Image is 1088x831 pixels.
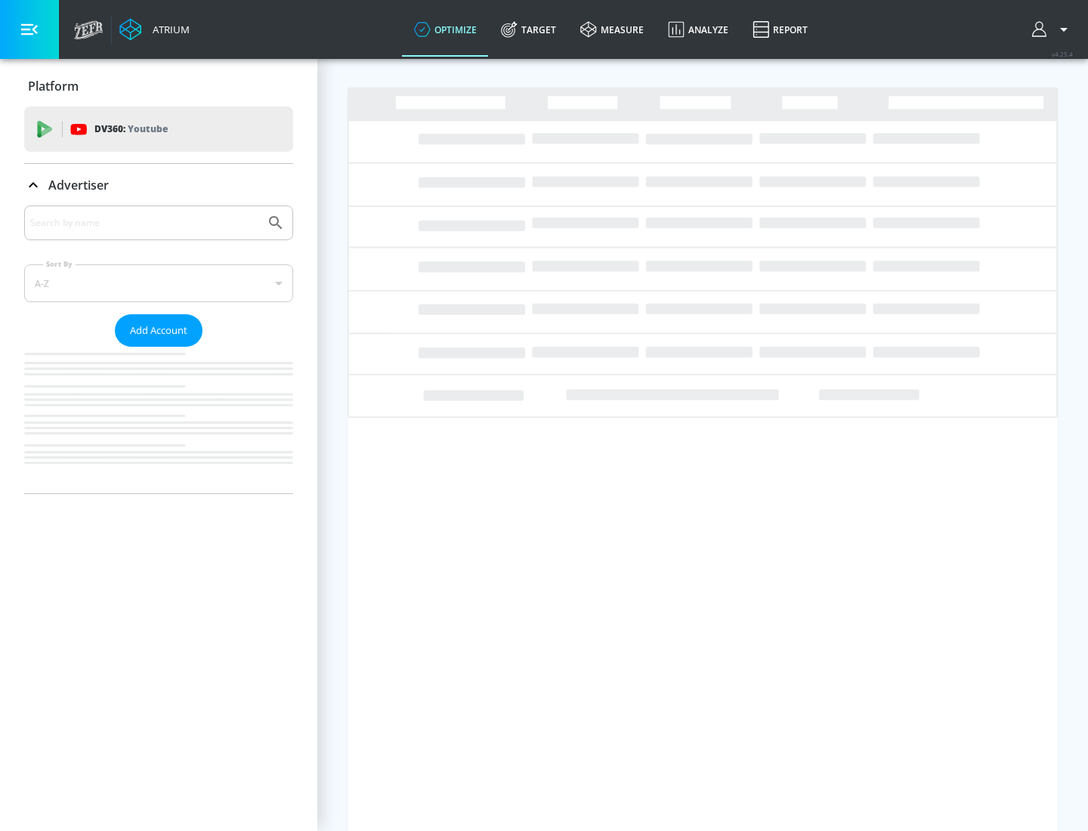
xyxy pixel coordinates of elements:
a: Target [489,2,568,57]
div: Advertiser [24,164,293,206]
nav: list of Advertiser [24,347,293,493]
div: DV360: Youtube [24,107,293,152]
a: Atrium [119,18,190,41]
a: Analyze [656,2,740,57]
p: Platform [28,78,79,94]
input: Search by name [30,213,259,233]
div: A-Z [24,264,293,302]
a: optimize [402,2,489,57]
span: v 4.25.4 [1052,50,1073,58]
div: Atrium [147,23,190,36]
button: Add Account [115,314,202,347]
div: Advertiser [24,205,293,493]
label: Sort By [43,259,76,269]
span: Add Account [130,322,187,339]
p: DV360: [94,121,168,137]
p: Advertiser [48,177,109,193]
p: Youtube [128,121,168,137]
div: Platform [24,65,293,107]
a: measure [568,2,656,57]
a: Report [740,2,820,57]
